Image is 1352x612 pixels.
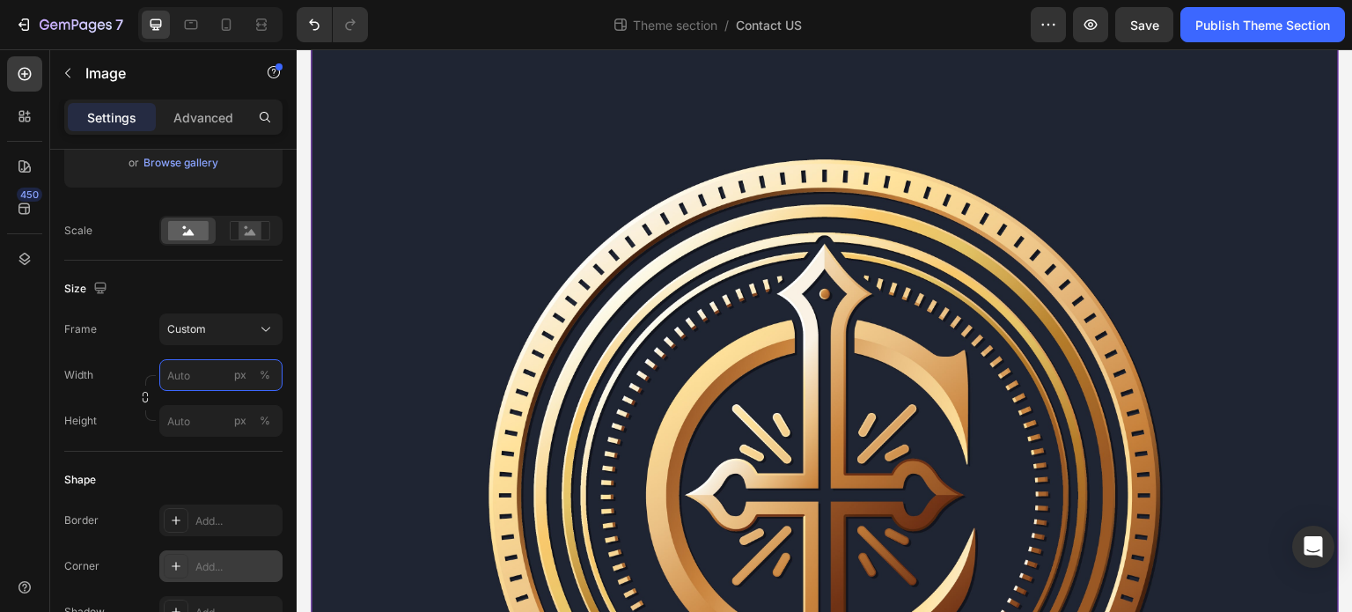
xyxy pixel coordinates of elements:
button: px [254,365,276,386]
div: Add... [195,559,278,575]
div: Undo/Redo [297,7,368,42]
div: px [234,367,246,383]
iframe: To enrich screen reader interactions, please activate Accessibility in Grammarly extension settings [297,49,1352,612]
button: % [230,410,251,431]
label: Height [64,413,97,429]
label: Frame [64,321,97,337]
span: Save [1130,18,1159,33]
span: / [724,16,729,34]
button: Save [1115,7,1173,42]
button: 7 [7,7,131,42]
button: Publish Theme Section [1180,7,1345,42]
button: % [230,365,251,386]
div: Size [64,277,111,301]
div: Shape [64,472,96,488]
span: Custom [167,321,206,337]
div: Browse gallery [143,155,218,171]
input: px% [159,359,283,391]
input: px% [159,405,283,437]
div: % [260,367,270,383]
p: Advanced [173,108,233,127]
span: Theme section [629,16,721,34]
div: Add... [195,513,278,529]
p: Image [85,63,235,84]
div: Corner [64,558,99,574]
div: Scale [64,223,92,239]
div: 450 [17,188,42,202]
div: px [234,413,246,429]
div: Border [64,512,99,528]
label: Width [64,367,93,383]
button: Browse gallery [143,154,219,172]
span: Contact US [736,16,802,34]
div: Publish Theme Section [1195,16,1330,34]
button: Custom [159,313,283,345]
button: px [254,410,276,431]
span: or [129,152,139,173]
div: Open Intercom Messenger [1292,526,1334,568]
div: % [260,413,270,429]
p: 7 [115,14,123,35]
p: Settings [87,108,136,127]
